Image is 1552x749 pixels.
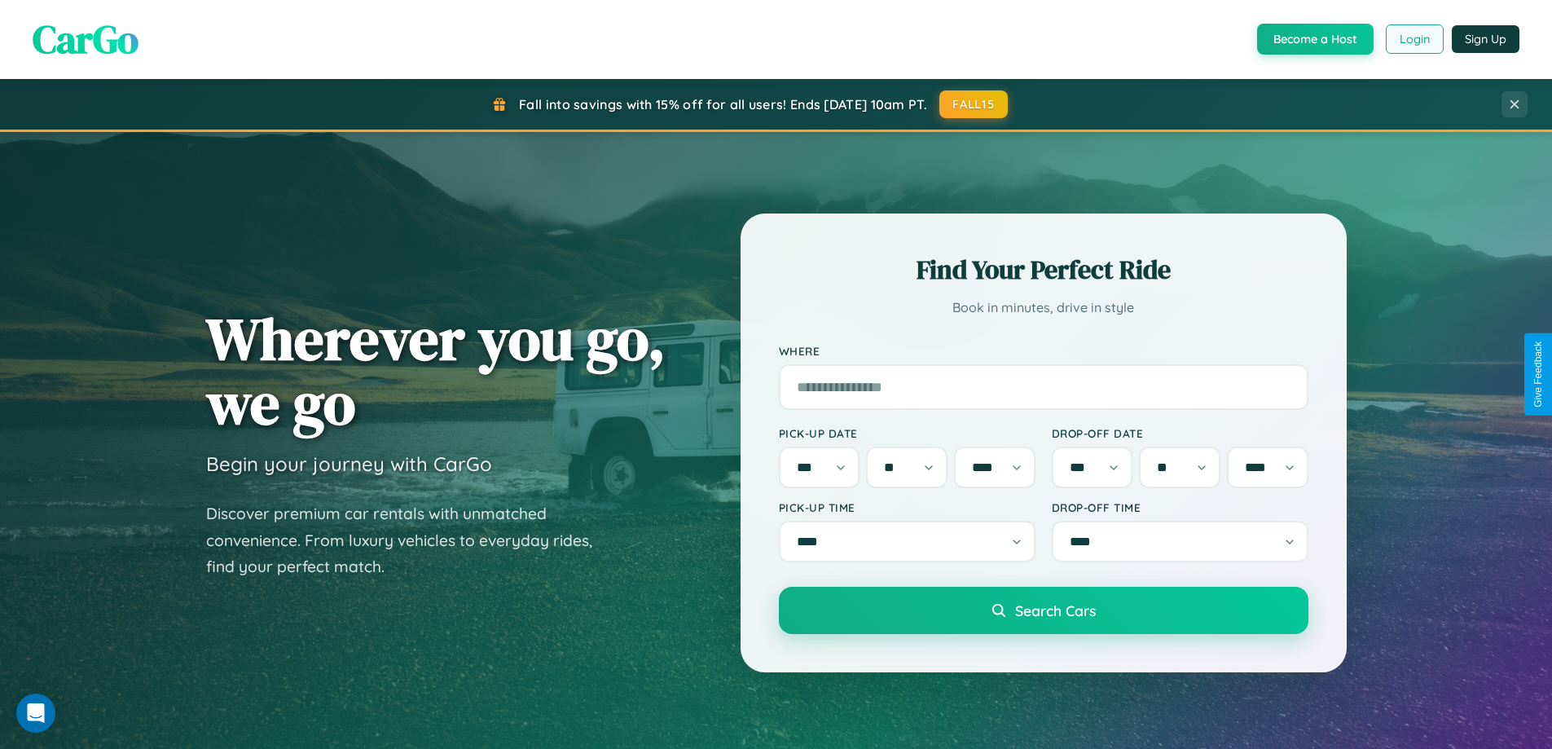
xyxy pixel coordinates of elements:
button: Sign Up [1452,25,1519,53]
label: Drop-off Time [1052,500,1308,514]
p: Book in minutes, drive in style [779,296,1308,319]
label: Pick-up Date [779,426,1035,440]
span: Search Cars [1015,601,1096,619]
button: Become a Host [1257,24,1374,55]
span: Fall into savings with 15% off for all users! Ends [DATE] 10am PT. [519,96,927,112]
div: Open Intercom Messenger [16,694,55,733]
label: Where [779,344,1308,358]
button: Login [1386,24,1444,54]
button: FALL15 [939,90,1008,118]
button: Search Cars [779,587,1308,634]
h3: Begin your journey with CarGo [206,452,492,476]
label: Pick-up Time [779,500,1035,514]
div: Give Feedback [1532,341,1544,408]
h1: Wherever you go, we go [206,306,666,435]
span: CarGo [33,12,138,66]
p: Discover premium car rentals with unmatched convenience. From luxury vehicles to everyday rides, ... [206,500,613,580]
h2: Find Your Perfect Ride [779,252,1308,288]
label: Drop-off Date [1052,426,1308,440]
